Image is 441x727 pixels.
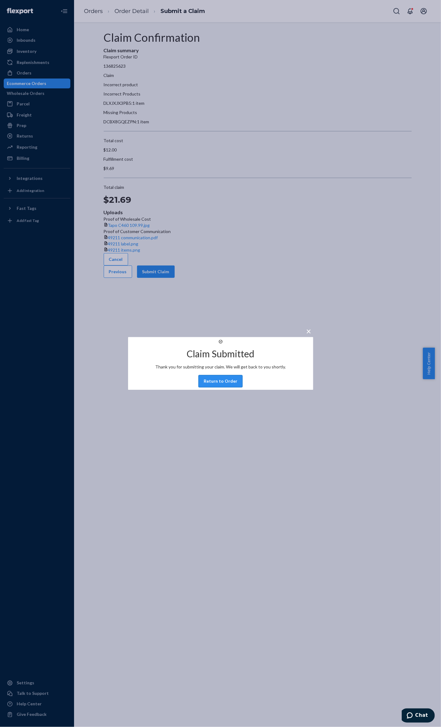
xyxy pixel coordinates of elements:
[402,708,435,724] iframe: Opens a widget where you can chat to one of our agents
[198,375,243,388] button: Return to Order
[306,326,311,337] span: ×
[155,364,286,370] p: Thank you for submitting your claim. We will get back to you shortly.
[187,349,254,359] h2: Claim Submitted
